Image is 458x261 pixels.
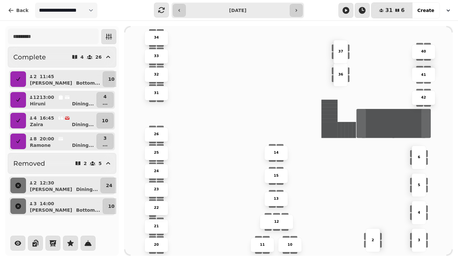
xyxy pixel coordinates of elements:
p: 4 [418,210,420,215]
span: 6 [401,8,405,13]
p: 21 [154,224,159,229]
p: 15 [274,173,279,178]
p: ... [102,141,108,148]
p: 10 [108,203,114,209]
p: 4 [33,115,37,121]
p: 11 [260,242,265,247]
button: 10 [103,71,120,87]
p: [PERSON_NAME] [30,80,72,86]
p: 23 [154,187,159,192]
p: 12:30 [40,180,54,186]
button: 820:00RamoneDining... [27,134,95,149]
button: 10 [103,198,120,214]
span: Back [16,8,29,13]
p: 2 [372,238,374,243]
p: 4 [81,55,84,59]
button: 10 [96,113,114,128]
p: 34 [154,35,159,41]
button: 24 [100,178,118,193]
p: 14 [274,150,279,155]
p: ... [102,100,108,106]
p: 32 [154,72,159,77]
p: 3 [102,135,108,141]
p: 37 [338,49,343,54]
p: 3 [33,200,37,207]
p: 2 [84,161,87,166]
p: 6 [418,155,420,160]
p: Dining ... [72,142,94,148]
p: 24 [154,169,159,174]
p: Bottom ... [76,207,100,213]
p: 13 [274,196,279,201]
h2: Complete [13,53,46,62]
p: Zaira [30,121,43,128]
p: 41 [421,72,426,77]
p: 31 [154,90,159,96]
button: 416:45ZairaDining... [27,113,95,128]
button: 3... [96,134,114,149]
p: Dining ... [72,101,94,107]
button: Back [3,3,34,18]
button: 314:00[PERSON_NAME]Bottom... [27,198,101,214]
p: [PERSON_NAME] [30,207,72,213]
p: Dining ... [76,186,98,193]
p: 13:00 [40,94,54,101]
p: 10 [102,117,108,124]
span: 31 [385,8,392,13]
p: 26 [154,132,159,137]
p: 36 [338,72,343,77]
p: 5 [418,182,420,187]
h2: Removed [13,159,45,168]
p: 5 [98,161,102,166]
p: 3 [418,238,420,243]
p: 14:00 [40,200,54,207]
p: 2 [33,180,37,186]
p: 20:00 [40,136,54,142]
p: 12 [274,219,279,224]
button: 316 [371,3,412,18]
p: Dining ... [72,121,94,128]
p: 4 [102,93,108,100]
p: 25 [154,150,159,155]
p: [PERSON_NAME] [30,186,72,193]
button: Create [412,3,439,18]
p: Ramone [30,142,51,148]
p: 22 [154,205,159,210]
p: 24 [106,182,112,189]
button: 212:30[PERSON_NAME]Dining... [27,178,99,193]
p: 8 [33,136,37,142]
button: 211:45[PERSON_NAME]Bottom... [27,71,101,87]
p: 40 [421,49,426,54]
button: Removed25 [8,153,116,174]
p: 42 [421,95,426,100]
p: 33 [154,53,159,59]
p: Bottom ... [76,80,100,86]
p: Hiruni [30,101,45,107]
p: 11:45 [40,73,54,80]
p: 20 [154,242,159,247]
p: 10 [287,242,292,247]
span: Create [417,8,434,13]
p: 16:45 [40,115,54,121]
button: 1213:00HiruniDining... [27,92,95,108]
button: 4... [96,92,114,108]
button: Complete426 [8,47,116,67]
p: 26 [95,55,102,59]
p: 10 [108,76,114,82]
p: 2 [33,73,37,80]
p: 12 [33,94,37,101]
